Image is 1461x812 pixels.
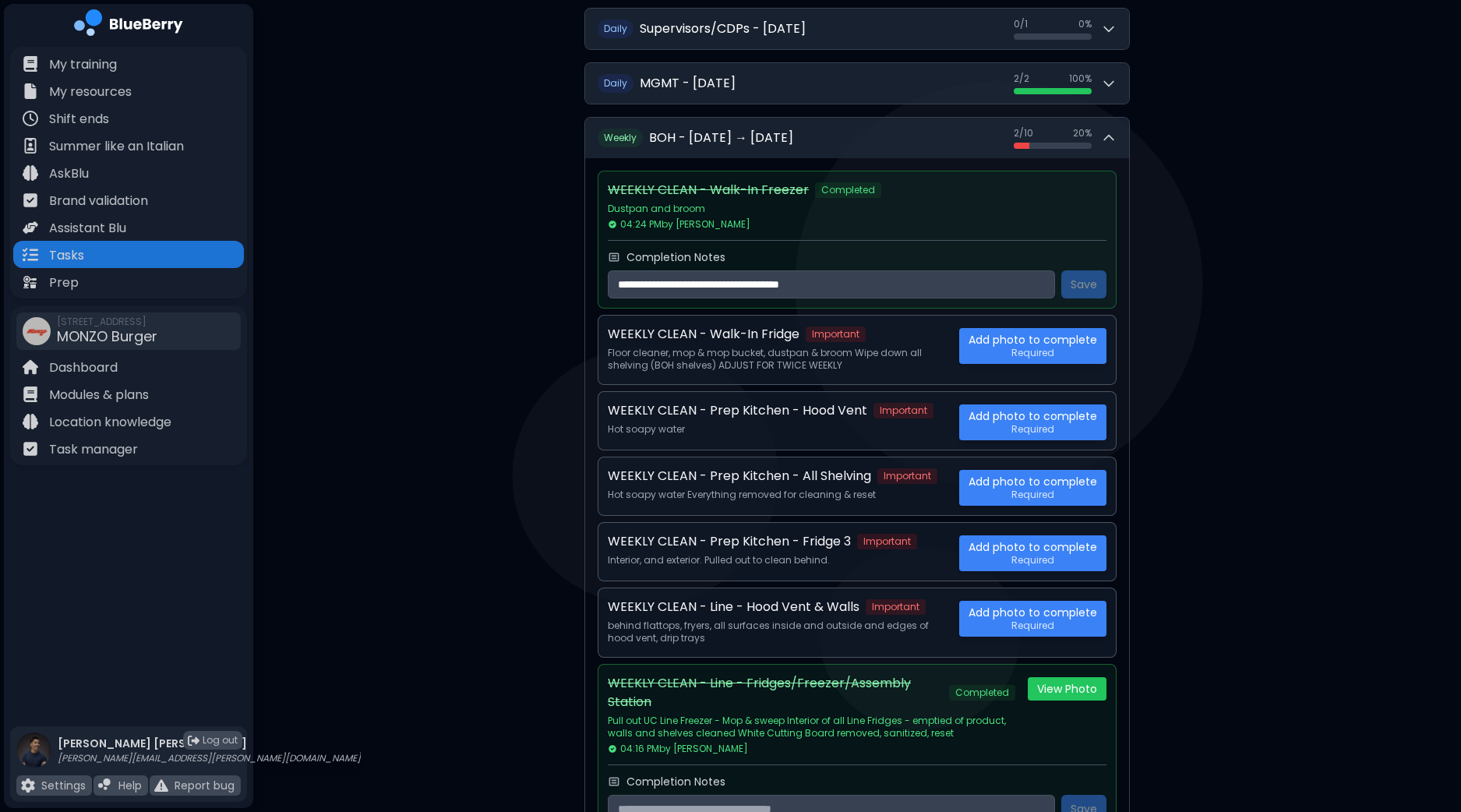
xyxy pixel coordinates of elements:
[585,63,1129,104] button: DailyMGMT - [DATE]2/2100%
[585,118,1129,158] button: WeeklyBOH - [DATE] → [DATE]2/1020%
[49,83,132,101] p: My resources
[23,317,51,345] img: company thumbnail
[959,470,1106,506] button: Add photo to completeRequired
[49,110,109,129] p: Shift ends
[1073,127,1092,139] span: 20 %
[877,468,937,484] span: Important
[49,386,149,404] p: Modules & plans
[866,599,926,615] span: Important
[154,778,168,793] img: file icon
[598,74,633,93] span: D
[98,778,112,793] img: file icon
[23,359,38,375] img: file icon
[873,403,933,418] span: Important
[58,736,361,750] p: [PERSON_NAME] [PERSON_NAME]
[969,540,1097,554] span: Add photo to complete
[598,19,633,38] span: D
[1011,423,1054,436] span: Required
[959,404,1106,440] button: Add photo to completeRequired
[969,409,1097,423] span: Add photo to complete
[58,752,361,764] p: [PERSON_NAME][EMAIL_ADDRESS][PERSON_NAME][DOMAIN_NAME]
[608,674,943,711] p: WEEKLY CLEAN - Line - Fridges/Freezer/Assembly Station
[613,131,637,144] span: eekly
[1028,677,1106,701] button: View Photo
[49,55,117,74] p: My training
[23,414,38,429] img: file icon
[49,164,89,183] p: AskBlu
[857,534,917,549] span: Important
[626,775,725,789] label: Completion Notes
[610,76,627,90] span: aily
[23,56,38,72] img: file icon
[610,22,627,35] span: aily
[608,489,947,501] p: Hot soapy water Everything removed for cleaning & reset
[118,778,142,793] p: Help
[49,274,79,292] p: Prep
[188,735,199,747] img: logout
[49,358,118,377] p: Dashboard
[608,347,947,372] p: Floor cleaner, mop & mop bucket, dustpan & broom Wipe down all shelving (BOH shelves) ADJUST FOR ...
[49,413,171,432] p: Location knowledge
[23,441,38,457] img: file icon
[23,220,38,235] img: file icon
[608,467,871,485] p: WEEKLY CLEAN - Prep Kitchen - All Shelving
[608,325,799,344] p: WEEKLY CLEAN - Walk-In Fridge
[23,247,38,263] img: file icon
[57,327,157,346] span: MONZO Burger
[969,605,1097,620] span: Add photo to complete
[608,620,947,644] p: behind flattops, fryers, all surfaces inside and outside and edges of hood vent, drip trays
[640,74,736,93] h2: MGMT - [DATE]
[203,734,238,747] span: Log out
[598,129,643,147] span: W
[608,401,867,420] p: WEEKLY CLEAN - Prep Kitchen - Hood Vent
[1014,72,1029,85] span: 2 / 2
[23,83,38,99] img: file icon
[1014,18,1028,30] span: 0 / 1
[41,778,86,793] p: Settings
[1011,489,1054,501] span: Required
[1014,127,1033,139] span: 2 / 10
[23,274,38,290] img: file icon
[806,327,866,342] span: Important
[49,137,184,156] p: Summer like an Italian
[608,715,1015,740] p: Pull out UC Line Freezer - Mop & sweep Interior of all Line Fridges - emptied of product, walls a...
[49,440,138,459] p: Task manager
[608,532,851,551] p: WEEKLY CLEAN - Prep Kitchen - Fridge 3
[57,316,157,328] span: [STREET_ADDRESS]
[815,182,881,198] span: Completed
[608,554,947,567] p: Interior, and exterior. Pulled out to clean behind.
[608,423,947,436] p: Hot soapy water
[585,9,1129,49] button: DailySupervisors/CDPs - [DATE]0/10%
[49,192,148,210] p: Brand validation
[1078,18,1092,30] span: 0 %
[608,181,809,199] p: WEEKLY CLEAN - Walk-In Freezer
[608,743,748,755] span: 04:16 PM by [PERSON_NAME]
[23,165,38,181] img: file icon
[969,333,1097,347] span: Add photo to complete
[23,387,38,402] img: file icon
[1061,270,1106,298] button: Save
[1011,554,1054,567] span: Required
[23,192,38,208] img: file icon
[640,19,806,38] h2: Supervisors/CDPs - [DATE]
[23,138,38,154] img: file icon
[608,598,859,616] p: WEEKLY CLEAN - Line - Hood Vent & Walls
[608,203,1094,215] p: Dustpan and broom
[16,733,51,783] img: profile photo
[1011,620,1054,632] span: Required
[21,778,35,793] img: file icon
[1069,72,1092,85] span: 100 %
[959,601,1106,637] button: Add photo to completeRequired
[959,535,1106,571] button: Add photo to completeRequired
[49,219,126,238] p: Assistant Blu
[949,685,1015,701] span: Completed
[649,129,793,147] h2: BOH - [DATE] → [DATE]
[959,328,1106,364] button: Add photo to completeRequired
[175,778,235,793] p: Report bug
[608,218,750,231] span: 04:24 PM by [PERSON_NAME]
[1011,347,1054,359] span: Required
[969,475,1097,489] span: Add photo to complete
[23,111,38,126] img: file icon
[626,250,725,264] label: Completion Notes
[49,246,84,265] p: Tasks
